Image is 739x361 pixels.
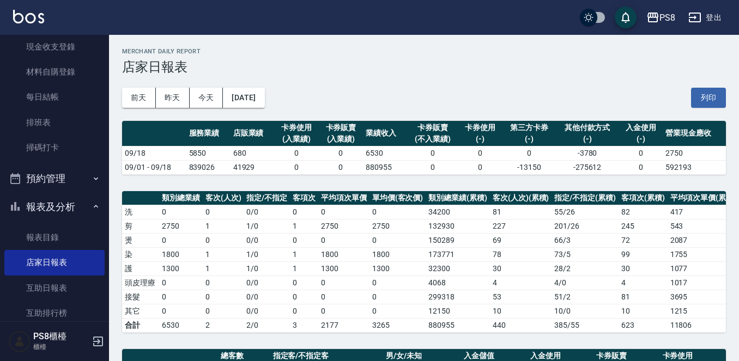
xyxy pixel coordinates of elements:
td: 839026 [186,160,231,174]
td: 0 [619,146,663,160]
a: 現金收支登錄 [4,34,105,59]
td: 接髮 [122,290,159,304]
th: 營業現金應收 [663,121,726,146]
th: 平均項次單價 [318,191,370,205]
td: 1800 [318,247,370,261]
div: 入金使用 [621,122,660,133]
th: 類別總業績(累積) [426,191,490,205]
th: 業績收入 [363,121,407,146]
td: 1 / 0 [244,261,290,276]
td: 173771 [426,247,490,261]
th: 客項次(累積) [619,191,668,205]
td: 66 / 3 [552,233,619,247]
td: 0 [203,290,244,304]
th: 客次(人次) [203,191,244,205]
div: (-) [505,133,553,145]
p: 櫃檯 [33,342,89,352]
div: 卡券使用 [461,122,499,133]
td: 3265 [370,318,426,332]
td: 0 [159,290,203,304]
td: 洗 [122,205,159,219]
th: 客次(人次)(累積) [490,191,552,205]
td: 12150 [426,304,490,318]
td: 其它 [122,304,159,318]
td: 3 [290,318,318,332]
td: 0 [319,146,363,160]
td: 0 / 0 [244,205,290,219]
button: 昨天 [156,88,190,108]
td: 81 [619,290,668,304]
button: 前天 [122,88,156,108]
td: 201 / 26 [552,219,619,233]
td: 4 / 0 [552,276,619,290]
td: 0 / 0 [244,233,290,247]
td: 2750 [663,146,726,160]
td: 2/0 [244,318,290,332]
td: 0 [318,304,370,318]
td: 5850 [186,146,231,160]
button: 報表及分析 [4,193,105,221]
td: 2 [203,318,244,332]
td: 150289 [426,233,490,247]
td: 6530 [159,318,203,332]
td: 0 [458,160,502,174]
td: 0 / 0 [244,276,290,290]
td: 1 / 0 [244,219,290,233]
button: 今天 [190,88,223,108]
td: 72 [619,233,668,247]
td: 73 / 5 [552,247,619,261]
td: 0 [275,146,319,160]
td: 99 [619,247,668,261]
td: 385/55 [552,318,619,332]
td: 0 [159,233,203,247]
td: 1300 [318,261,370,276]
div: 卡券販賣 [322,122,360,133]
a: 報表目錄 [4,225,105,250]
img: Person [9,331,31,352]
button: save [615,7,637,28]
div: 第三方卡券 [505,122,553,133]
td: 1 [290,219,318,233]
div: (-) [559,133,616,145]
a: 材料自購登錄 [4,59,105,84]
td: 623 [619,318,668,332]
td: 0 [203,205,244,219]
td: 30 [490,261,552,276]
td: 4 [619,276,668,290]
td: 0 [275,160,319,174]
td: 0 [159,276,203,290]
div: (入業績) [277,133,316,145]
td: 1 [203,219,244,233]
a: 店家日報表 [4,250,105,275]
td: 132930 [426,219,490,233]
td: 69 [490,233,552,247]
button: 列印 [691,88,726,108]
a: 互助日報表 [4,276,105,301]
h3: 店家日報表 [122,59,726,75]
h2: Merchant Daily Report [122,48,726,55]
td: 染 [122,247,159,261]
td: -275612 [556,160,619,174]
td: 0 / 0 [244,290,290,304]
td: 1 [203,247,244,261]
td: 0 [502,146,555,160]
td: 0 [203,304,244,318]
td: 245 [619,219,668,233]
td: 880955 [363,160,407,174]
td: 09/01 - 09/18 [122,160,186,174]
td: 10 [490,304,552,318]
td: 1 [203,261,244,276]
td: 51 / 2 [552,290,619,304]
td: 81 [490,205,552,219]
td: 227 [490,219,552,233]
td: 剪 [122,219,159,233]
td: 1300 [159,261,203,276]
td: 09/18 [122,146,186,160]
div: (不入業績) [410,133,455,145]
div: 其他付款方式 [559,122,616,133]
h5: PS8櫃檯 [33,331,89,342]
div: (-) [621,133,660,145]
td: 0 [458,146,502,160]
td: 2750 [318,219,370,233]
td: 34200 [426,205,490,219]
